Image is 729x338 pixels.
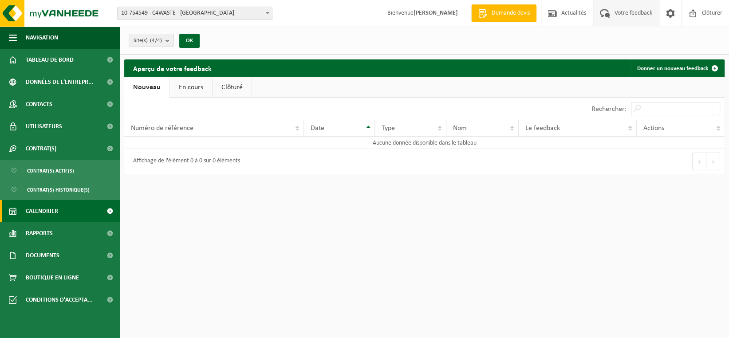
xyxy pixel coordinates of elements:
a: Nouveau [124,77,169,98]
strong: [PERSON_NAME] [414,10,458,16]
span: Calendrier [26,200,58,222]
h2: Aperçu de votre feedback [124,59,221,77]
button: Previous [692,153,706,170]
span: Rapports [26,222,53,244]
a: Clôturé [213,77,252,98]
span: Contrat(s) historique(s) [27,181,90,198]
span: Données de l'entrepr... [26,71,94,93]
span: Tableau de bord [26,49,74,71]
span: Boutique en ligne [26,267,79,289]
span: Numéro de référence [131,125,193,132]
span: Le feedback [525,125,560,132]
a: En cours [170,77,212,98]
span: Utilisateurs [26,115,62,138]
span: Site(s) [134,34,162,47]
span: Nom [453,125,467,132]
span: Contrat(s) actif(s) [27,162,74,179]
div: Affichage de l'élément 0 à 0 sur 0 éléments [129,153,240,169]
span: Actions [643,125,664,132]
button: Site(s)(4/4) [129,34,174,47]
a: Donner un nouveau feedback [630,59,724,77]
td: Aucune donnée disponible dans le tableau [124,137,725,149]
span: Contrat(s) [26,138,56,160]
count: (4/4) [150,38,162,43]
button: Next [706,153,720,170]
label: Rechercher: [591,106,627,113]
span: Navigation [26,27,58,49]
a: Demande devis [471,4,536,22]
span: Demande devis [489,9,532,18]
span: 10-754549 - C4WASTE - MONT-SUR-MARCHIENNE [117,7,272,20]
a: Contrat(s) historique(s) [2,181,118,198]
span: Date [311,125,324,132]
span: Conditions d'accepta... [26,289,93,311]
button: OK [179,34,200,48]
a: Contrat(s) actif(s) [2,162,118,179]
span: Type [382,125,395,132]
span: Documents [26,244,59,267]
span: Contacts [26,93,52,115]
span: 10-754549 - C4WASTE - MONT-SUR-MARCHIENNE [118,7,272,20]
